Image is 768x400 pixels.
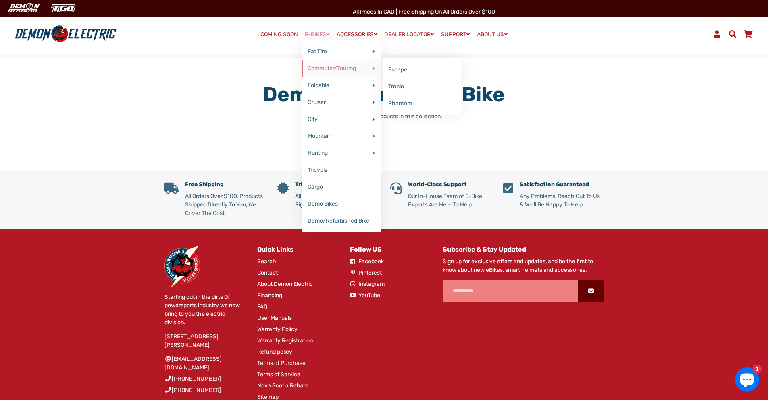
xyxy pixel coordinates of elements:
h4: Quick Links [257,246,338,253]
h5: Free Shipping [185,181,265,188]
p: Starting out in the dirts Of powersports industry we now bring to you the electric division. [164,293,245,327]
a: Demo/Refurbished Bike [302,212,381,229]
p: All Of Our Products Go Through Rigorous Performance Testing [295,192,378,209]
a: Cruiser [302,94,381,111]
p: Our In-House Team of E-Bike Experts Are Here To Help [408,192,491,209]
a: Warranty Registration [257,336,313,345]
a: Tronio [383,78,461,95]
a: Instagram [350,280,385,288]
p: Sign up for exclusive offers and updates, and be the first to know about new eBikes, smart helmet... [443,257,604,274]
span: All Prices in CAD | Free shipping on all orders over $100 [353,8,495,15]
a: Pinterest [350,269,382,277]
img: Demon Electric logo [12,24,119,45]
a: Financing [257,291,282,300]
a: City [302,111,381,128]
a: Contact [257,269,278,277]
a: User Manuals [257,314,292,322]
a: ABOUT US [474,29,510,40]
p: [STREET_ADDRESS][PERSON_NAME] [164,332,245,349]
a: [PHONE_NUMBER] [164,375,221,383]
h1: Demo/Refurbished Bike [239,82,529,106]
p: All Orders Over $100, Products Shipped Directly To You, We Cover The Cost [185,192,265,217]
inbox-online-store-chat: Shopify online store chat [733,367,762,394]
a: Terms of Service [257,370,300,379]
a: DEALER LOCATOR [381,29,437,40]
a: Escape [383,61,461,78]
a: Warranty Policy [257,325,298,333]
a: Commuter/Touring [302,60,381,77]
a: Terms of Purchase [257,359,306,367]
a: FAQ [257,302,267,311]
img: Demon Electric [4,2,43,15]
a: Phantom [383,95,461,112]
a: Cargo [302,179,381,196]
img: Demon Electric [164,246,200,287]
img: TGB Canada [47,2,80,15]
a: Demo Bikes [302,196,381,212]
a: YouTube [350,291,380,300]
a: Refund policy [257,348,292,356]
h5: Satisfaction Guaranteed [520,181,604,188]
a: About Demon Electric [257,280,313,288]
h4: Follow US [350,246,431,253]
a: E-BIKES [302,29,333,40]
p: Sorry, there are no products in this collection. [164,112,604,121]
h5: World-Class Support [408,181,491,188]
a: ACCESSORIES [334,29,380,40]
a: Hunting [302,145,381,162]
a: Foldable [302,77,381,94]
a: Fat Tire [302,43,381,60]
a: [PHONE_NUMBER] [164,386,221,394]
h5: Tried & Tested [295,181,378,188]
a: [EMAIL_ADDRESS][DOMAIN_NAME] [164,355,245,372]
h4: Subscribe & Stay Updated [443,246,604,253]
a: SUPPORT [438,29,473,40]
a: Mountain [302,128,381,145]
a: COMING SOON [258,29,301,40]
a: Search [257,257,276,266]
a: Nova Scotia Rebate [257,381,308,390]
p: Any Problems, Reach Out To Us & We'll Be Happy To Help [520,192,604,209]
a: Facebook [350,257,384,266]
a: Tricycle [302,162,381,179]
